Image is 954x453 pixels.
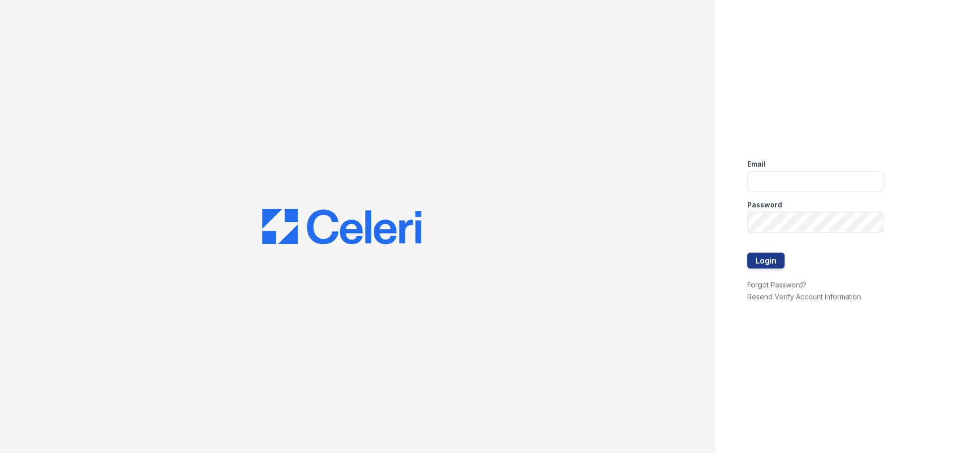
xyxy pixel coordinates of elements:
[747,253,785,269] button: Login
[747,200,782,210] label: Password
[262,209,421,245] img: CE_Logo_Blue-a8612792a0a2168367f1c8372b55b34899dd931a85d93a1a3d3e32e68fde9ad4.png
[747,280,806,289] a: Forgot Password?
[747,159,766,169] label: Email
[747,292,861,301] a: Resend Verify Account Information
